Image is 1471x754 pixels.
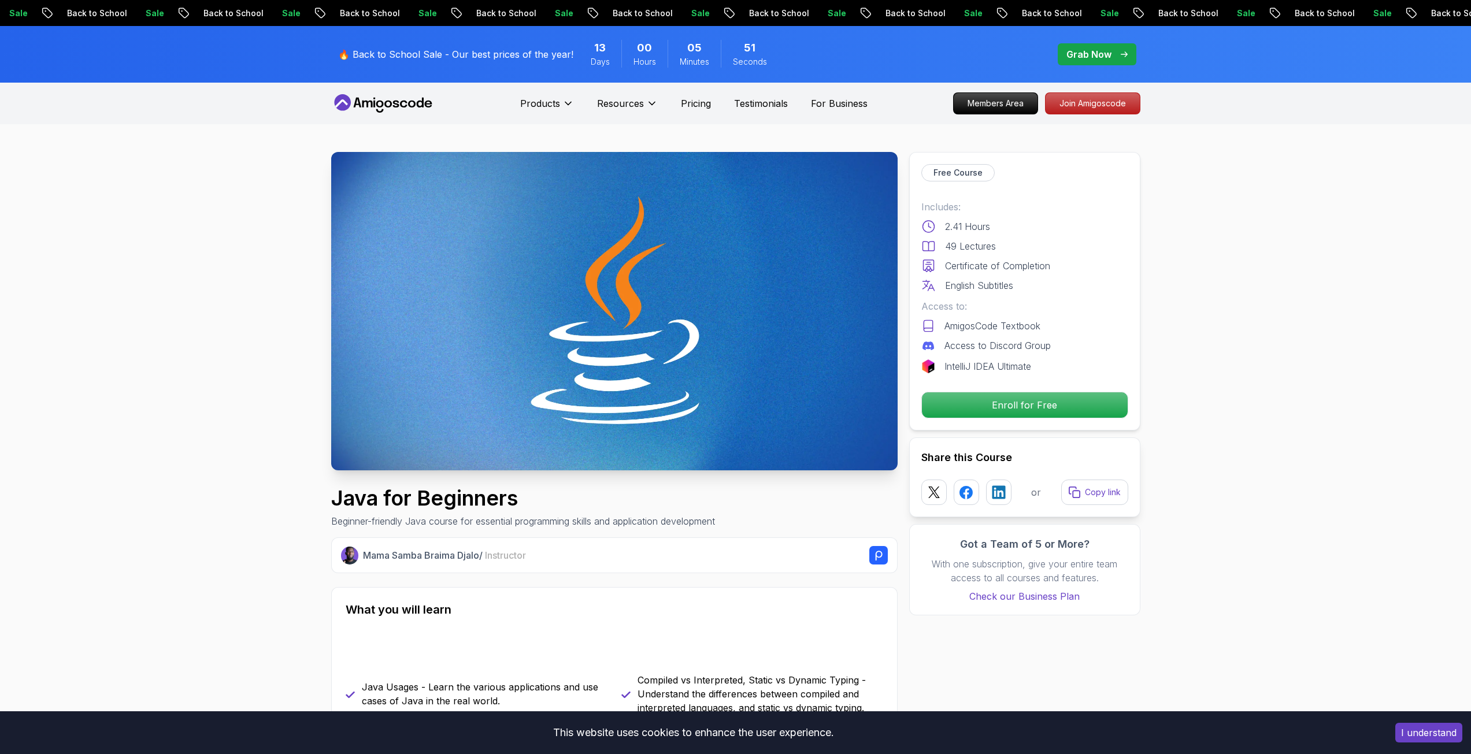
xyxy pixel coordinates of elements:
a: Members Area [953,92,1038,114]
button: Enroll for Free [921,392,1128,418]
p: IntelliJ IDEA Ultimate [944,359,1031,373]
p: Mama Samba Braima Djalo / [363,548,526,562]
span: 13 Days [594,40,606,56]
p: Resources [597,96,644,110]
a: Pricing [681,96,711,110]
h2: What you will learn [346,601,883,618]
p: Sale [465,8,502,19]
span: Seconds [733,56,767,68]
p: Sale [738,8,775,19]
button: Resources [597,96,658,120]
p: or [1031,485,1041,499]
p: Certificate of Completion [945,259,1050,273]
a: Join Amigoscode [1045,92,1140,114]
p: Grab Now [1066,47,1111,61]
span: 5 Minutes [687,40,702,56]
p: Products [520,96,560,110]
p: Sale [55,8,92,19]
p: Sale [874,8,911,19]
p: Compiled vs Interpreted, Static vs Dynamic Typing - Understand the differences between compiled a... [638,673,883,715]
span: Hours [633,56,656,68]
img: java-for-beginners_thumbnail [331,152,898,470]
h2: Share this Course [921,450,1128,466]
p: Sale [1147,8,1184,19]
p: Sale [1283,8,1320,19]
span: 0 Hours [637,40,652,56]
p: Copy link [1085,486,1121,498]
button: Copy link [1061,480,1128,505]
span: Days [591,56,610,68]
p: Enroll for Free [922,392,1128,418]
p: Back to School [523,8,601,19]
p: Sale [1010,8,1047,19]
p: Back to School [1341,8,1420,19]
p: 2.41 Hours [945,220,990,233]
p: Members Area [954,93,1038,114]
span: Instructor [485,549,526,561]
p: Sale [192,8,229,19]
p: Back to School [659,8,738,19]
a: Testimonials [734,96,788,110]
p: Sale [601,8,638,19]
a: For Business [811,96,868,110]
p: Access to: [921,299,1128,313]
p: Back to School [113,8,192,19]
p: Includes: [921,200,1128,214]
p: Back to School [1068,8,1147,19]
a: Check our Business Plan [921,589,1128,603]
p: Back to School [250,8,328,19]
p: English Subtitles [945,278,1013,292]
button: Products [520,96,574,120]
img: Nelson Djalo [341,547,359,564]
p: AmigosCode Textbook [944,319,1040,333]
p: With one subscription, give your entire team access to all courses and features. [921,557,1128,585]
p: Sale [328,8,365,19]
p: Access to Discord Group [944,339,1051,352]
img: jetbrains logo [921,359,935,373]
span: Minutes [680,56,709,68]
h1: Java for Beginners [331,486,715,510]
p: Join Amigoscode [1046,93,1140,114]
p: 49 Lectures [945,239,996,253]
p: Sale [1420,8,1457,19]
p: Back to School [386,8,465,19]
div: This website uses cookies to enhance the user experience. [9,720,1378,745]
p: Back to School [795,8,874,19]
p: 🔥 Back to School Sale - Our best prices of the year! [338,47,573,61]
p: Java Usages - Learn the various applications and use cases of Java in the real world. [362,680,607,708]
button: Accept cookies [1395,723,1462,742]
h3: Got a Team of 5 or More? [921,536,1128,552]
p: Back to School [932,8,1010,19]
p: Back to School [1205,8,1283,19]
p: Free Course [933,167,983,179]
span: 51 Seconds [744,40,755,56]
p: Beginner-friendly Java course for essential programming skills and application development [331,514,715,528]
